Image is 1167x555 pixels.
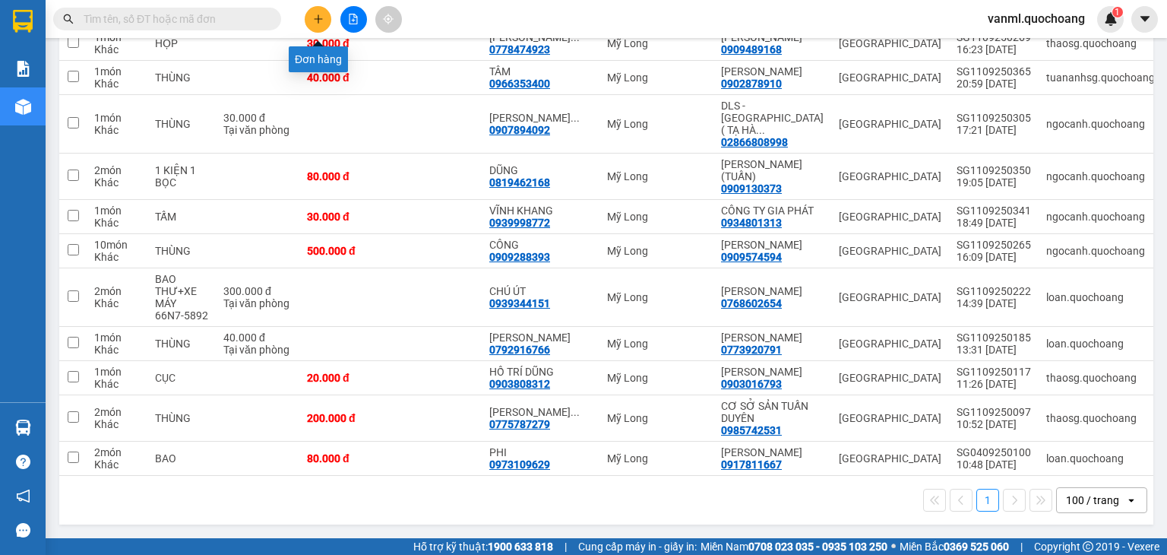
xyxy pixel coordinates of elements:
[957,112,1031,124] div: SG1109250305
[307,372,383,384] div: 20.000 đ
[957,285,1031,297] div: SG1109250222
[489,446,592,458] div: PHI
[1115,7,1120,17] span: 1
[1112,7,1123,17] sup: 1
[721,100,824,136] div: DLS - SÀI GÒN( TẠ HÀ NHỰT)
[15,420,31,436] img: warehouse-icon
[900,538,1009,555] span: Miền Bắc
[489,112,592,124] div: NGUYỄN SÓC SƠN
[839,245,941,257] div: [GEOGRAPHIC_DATA]
[489,251,550,263] div: 0909288393
[976,489,999,512] button: 1
[721,331,824,344] div: LÊ THỊ NGỌC HÒA
[1046,245,1155,257] div: ngocanh.quochoang
[488,541,553,553] strong: 1900 633 818
[957,239,1031,251] div: SG1109250265
[181,65,335,87] div: 03733027788
[307,211,383,223] div: 30.000 đ
[489,331,592,344] div: LÊ TUẤN ANH
[1138,12,1152,26] span: caret-down
[94,406,140,418] div: 2 món
[957,378,1031,390] div: 11:26 [DATE]
[607,412,706,424] div: Mỹ Long
[307,412,383,424] div: 200.000 đ
[721,239,824,251] div: NGUYỄN HỮU TRÍ
[721,297,782,309] div: 0768602654
[721,344,782,356] div: 0773920791
[957,458,1031,471] div: 10:48 [DATE]
[839,211,941,223] div: [GEOGRAPHIC_DATA]
[94,297,140,309] div: Khác
[94,239,140,251] div: 10 món
[155,372,208,384] div: CỤC
[721,205,824,217] div: CÔNG TY GIA PHÁT
[721,400,824,424] div: CƠ SỞ SẢN TUẤN DUYÊN
[94,112,140,124] div: 1 món
[721,285,824,297] div: PHẠM LÂM ANH NGUYỄN
[489,239,592,251] div: CÔNG
[607,452,706,465] div: Mỹ Long
[94,43,140,55] div: Khác
[94,205,140,217] div: 1 món
[944,541,1009,553] strong: 0369 525 060
[839,170,941,182] div: [GEOGRAPHIC_DATA]
[891,544,896,550] span: ⚪️
[94,285,140,297] div: 2 món
[94,251,140,263] div: Khác
[94,78,140,90] div: Khác
[94,176,140,189] div: Khác
[489,124,550,136] div: 0907894092
[607,118,706,130] div: Mỹ Long
[489,297,550,309] div: 0939344151
[607,372,706,384] div: Mỹ Long
[305,6,331,33] button: plus
[155,452,208,465] div: BAO
[307,170,383,182] div: 80.000 đ
[489,406,592,418] div: NGUYỄN THỊ THU NGA
[13,49,170,71] div: 0373710372
[223,285,292,297] div: 300.000 đ
[13,71,170,125] div: [STREET_ADDRESS], [GEOGRAPHIC_DATA], [GEOGRAPHIC_DATA]
[957,78,1031,90] div: 20:59 [DATE]
[155,309,208,322] div: 66N7-5892
[721,65,824,78] div: TRƯƠNG THỊ HUỲNH NHƯ
[340,6,367,33] button: file-add
[607,71,706,84] div: Mỹ Long
[756,124,765,136] span: ...
[957,446,1031,458] div: SG0409250100
[307,452,383,465] div: 80.000 đ
[721,43,782,55] div: 0909489168
[839,37,941,49] div: [GEOGRAPHIC_DATA]
[957,65,1031,78] div: SG1109250365
[957,366,1031,378] div: SG1109250117
[223,297,292,309] div: Tại văn phòng
[957,217,1031,229] div: 18:49 [DATE]
[181,13,335,47] div: [GEOGRAPHIC_DATA]
[413,538,553,555] span: Hỗ trợ kỹ thuật:
[957,418,1031,430] div: 10:52 [DATE]
[13,10,33,33] img: logo-vxr
[1046,37,1155,49] div: thaosg.quochoang
[1104,12,1118,26] img: icon-new-feature
[84,11,263,27] input: Tìm tên, số ĐT hoặc mã đơn
[155,164,208,189] div: 1 KIỆN 1 BỌC
[721,446,824,458] div: NGUYỄN TRỌNG SAI
[957,124,1031,136] div: 17:21 [DATE]
[155,71,208,84] div: THÙNG
[489,285,592,297] div: CHÚ ÚT
[721,366,824,378] div: ĐẶNG MẪN THÁI
[1046,372,1155,384] div: thaosg.quochoang
[489,344,550,356] div: 0792916766
[94,458,140,471] div: Khác
[489,458,550,471] div: 0973109629
[1125,494,1137,506] svg: open
[307,245,383,257] div: 500.000 đ
[223,331,292,344] div: 40.000 đ
[489,378,550,390] div: 0903808312
[223,124,292,136] div: Tại văn phòng
[307,71,383,84] div: 40.000 đ
[721,182,782,195] div: 0909130373
[489,418,550,430] div: 0775787279
[94,331,140,344] div: 1 món
[957,176,1031,189] div: 19:05 [DATE]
